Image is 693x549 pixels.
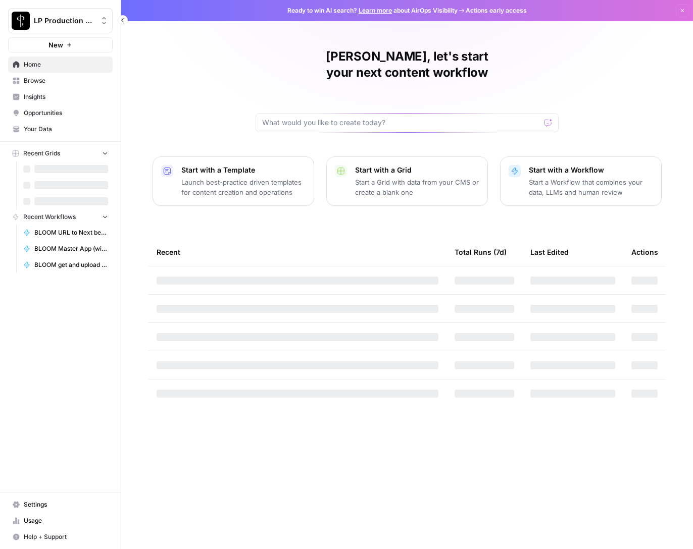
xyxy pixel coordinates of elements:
[157,238,438,266] div: Recent
[153,156,314,206] button: Start with a TemplateLaunch best-practice driven templates for content creation and operations
[8,146,113,161] button: Recent Grids
[24,60,108,69] span: Home
[34,228,108,237] span: BLOOM URL to Next best blog topic
[34,244,108,253] span: BLOOM Master App (with human review)
[8,37,113,52] button: New
[256,48,559,81] h1: [PERSON_NAME], let's start your next content workflow
[355,177,479,197] p: Start a Grid with data from your CMS or create a blank one
[287,6,458,15] span: Ready to win AI search? about AirOps Visibility
[24,125,108,134] span: Your Data
[8,529,113,545] button: Help + Support
[530,238,569,266] div: Last Edited
[34,260,108,269] span: BLOOM get and upload media
[24,516,108,525] span: Usage
[8,73,113,89] a: Browse
[631,238,658,266] div: Actions
[24,92,108,101] span: Insights
[326,156,488,206] button: Start with a GridStart a Grid with data from your CMS or create a blank one
[24,76,108,85] span: Browse
[181,165,306,175] p: Start with a Template
[359,7,392,14] a: Learn more
[529,165,653,175] p: Start with a Workflow
[529,177,653,197] p: Start a Workflow that combines your data, LLMs and human review
[8,89,113,105] a: Insights
[8,497,113,513] a: Settings
[8,209,113,225] button: Recent Workflows
[24,532,108,541] span: Help + Support
[500,156,662,206] button: Start with a WorkflowStart a Workflow that combines your data, LLMs and human review
[8,513,113,529] a: Usage
[24,108,108,118] span: Opportunities
[23,149,60,158] span: Recent Grids
[34,16,95,26] span: LP Production Workloads
[455,238,507,266] div: Total Runs (7d)
[8,121,113,137] a: Your Data
[48,40,63,50] span: New
[19,241,113,257] a: BLOOM Master App (with human review)
[23,212,76,222] span: Recent Workflows
[12,12,30,30] img: LP Production Workloads Logo
[19,257,113,273] a: BLOOM get and upload media
[355,165,479,175] p: Start with a Grid
[181,177,306,197] p: Launch best-practice driven templates for content creation and operations
[8,105,113,121] a: Opportunities
[262,118,540,128] input: What would you like to create today?
[19,225,113,241] a: BLOOM URL to Next best blog topic
[24,500,108,509] span: Settings
[8,57,113,73] a: Home
[466,6,527,15] span: Actions early access
[8,8,113,33] button: Workspace: LP Production Workloads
